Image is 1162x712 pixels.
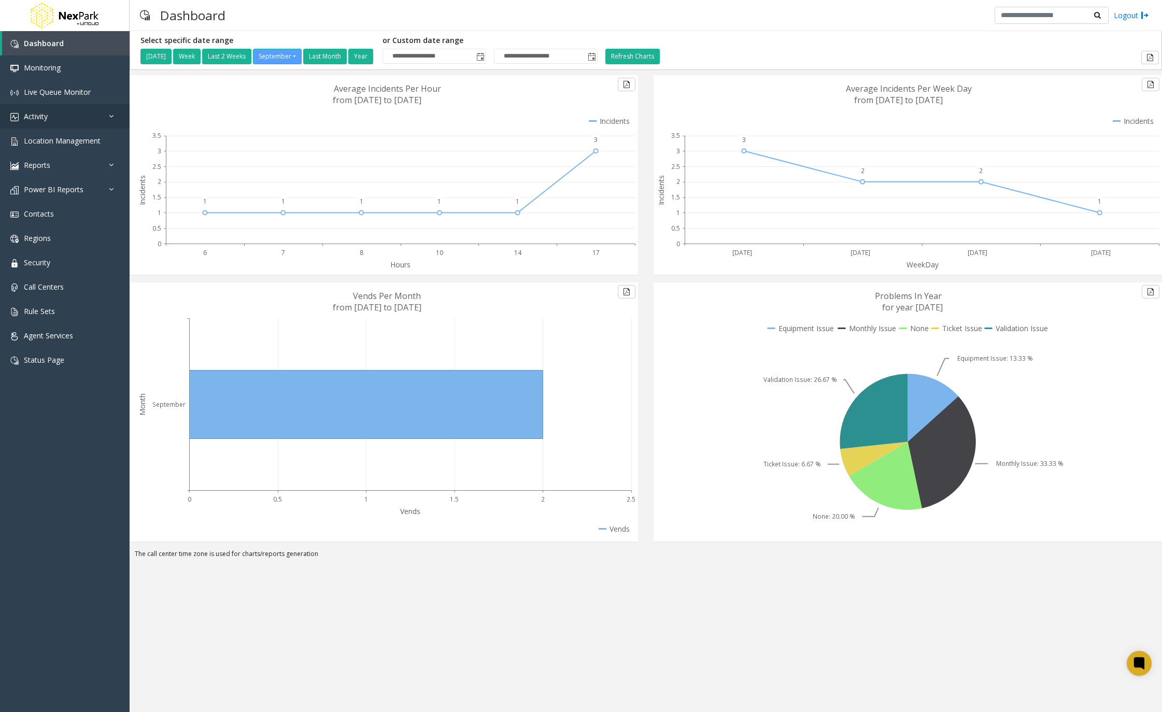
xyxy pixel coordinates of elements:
[24,38,64,48] span: Dashboard
[353,290,421,302] text: Vends Per Month
[671,131,680,140] text: 3.5
[1114,10,1149,21] a: Logout
[514,248,522,257] text: 14
[24,209,54,219] span: Contacts
[957,354,1033,363] text: Equipment Issue: 13.33 %
[24,63,61,73] span: Monitoring
[24,184,83,194] span: Power BI Reports
[618,285,635,298] button: Export to pdf
[333,94,421,106] text: from [DATE] to [DATE]
[348,49,373,64] button: Year
[1098,197,1101,206] text: 1
[10,186,19,194] img: 'icon'
[732,248,752,257] text: [DATE]
[541,495,545,504] text: 2
[158,239,161,248] text: 0
[813,512,855,521] text: None: 20.00 %
[24,160,50,170] span: Reports
[671,224,680,233] text: 0.5
[152,162,161,171] text: 2.5
[24,355,64,365] span: Status Page
[846,83,972,94] text: Average Incidents Per Week Day
[137,175,147,205] text: Incidents
[437,197,441,206] text: 1
[10,210,19,219] img: 'icon'
[10,40,19,48] img: 'icon'
[253,49,302,64] button: September
[763,375,837,384] text: Validation Issue: 26.67 %
[10,89,19,97] img: 'icon'
[24,87,91,97] span: Live Queue Monitor
[273,495,282,504] text: 0.5
[10,162,19,170] img: 'icon'
[10,64,19,73] img: 'icon'
[436,248,443,257] text: 10
[2,31,130,55] a: Dashboard
[203,248,207,257] text: 6
[24,331,73,340] span: Agent Services
[400,506,420,516] text: Vends
[158,147,161,155] text: 3
[605,49,660,64] button: Refresh Charts
[676,177,680,186] text: 2
[882,302,943,313] text: for year [DATE]
[586,49,597,64] span: Toggle popup
[671,193,680,202] text: 1.5
[851,248,870,257] text: [DATE]
[996,459,1064,468] text: Monthly Issue: 33.33 %
[906,260,939,269] text: WeekDay
[334,83,441,94] text: Average Incidents Per Hour
[854,94,943,106] text: from [DATE] to [DATE]
[10,113,19,121] img: 'icon'
[10,332,19,340] img: 'icon'
[188,495,191,504] text: 0
[671,162,680,171] text: 2.5
[140,49,172,64] button: [DATE]
[390,260,410,269] text: Hours
[618,78,635,91] button: Export to pdf
[202,49,251,64] button: Last 2 Weeks
[676,208,680,217] text: 1
[594,135,598,144] text: 3
[742,135,746,144] text: 3
[360,248,363,257] text: 8
[137,393,147,416] text: Month
[1142,78,1159,91] button: Export to pdf
[861,166,865,175] text: 2
[1142,285,1159,298] button: Export to pdf
[10,283,19,292] img: 'icon'
[364,495,368,504] text: 1
[158,208,161,217] text: 1
[676,239,680,248] text: 0
[158,177,161,186] text: 2
[24,111,48,121] span: Activity
[450,495,459,504] text: 1.5
[875,290,942,302] text: Problems In Year
[140,36,375,45] h5: Select specific date range
[592,248,600,257] text: 17
[1141,10,1149,21] img: logout
[968,248,987,257] text: [DATE]
[979,166,983,175] text: 2
[516,197,519,206] text: 1
[627,495,635,504] text: 2.5
[360,197,363,206] text: 1
[281,197,285,206] text: 1
[474,49,486,64] span: Toggle popup
[676,147,680,155] text: 3
[152,193,161,202] text: 1.5
[656,175,666,205] text: Incidents
[24,233,51,243] span: Regions
[10,137,19,146] img: 'icon'
[152,400,186,409] text: September
[1091,248,1111,257] text: [DATE]
[10,357,19,365] img: 'icon'
[152,131,161,140] text: 3.5
[24,258,50,267] span: Security
[10,235,19,243] img: 'icon'
[155,3,231,28] h3: Dashboard
[152,224,161,233] text: 0.5
[24,306,55,316] span: Rule Sets
[10,259,19,267] img: 'icon'
[10,308,19,316] img: 'icon'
